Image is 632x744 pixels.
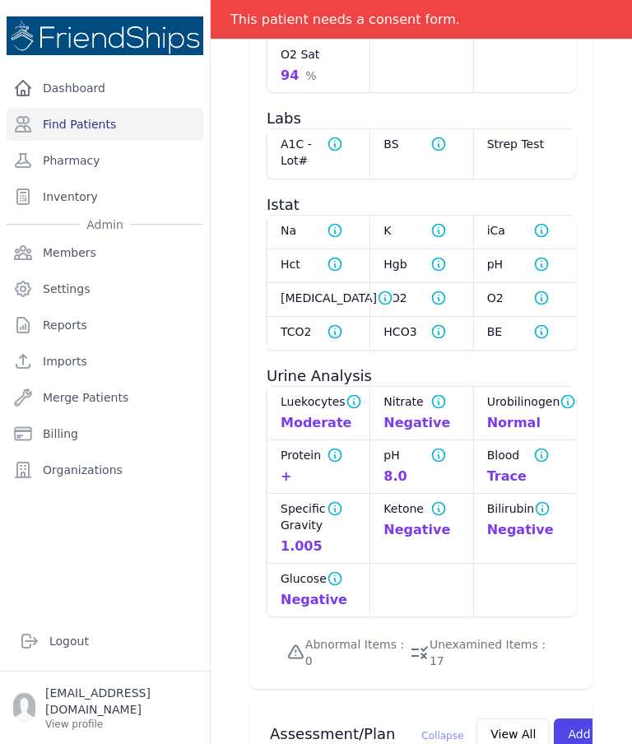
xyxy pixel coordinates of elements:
[383,290,459,306] dt: PO2
[281,46,356,63] dt: O2 Sat
[281,136,356,169] dt: A1C - Lot#
[7,72,203,105] a: Dashboard
[45,685,197,718] p: [EMAIL_ADDRESS][DOMAIN_NAME]
[487,447,563,463] dt: Blood
[281,590,356,610] div: Negative
[430,636,556,669] p: Unexamined Items : 17
[487,323,563,340] dt: BE
[487,222,563,239] dt: iCa
[383,520,459,540] div: Negative
[281,413,356,433] div: Moderate
[487,256,563,272] dt: pH
[267,196,300,213] span: Istat
[383,323,459,340] dt: HCO3
[7,272,203,305] a: Settings
[487,500,563,517] dt: Bilirubin
[80,216,130,233] span: Admin
[7,144,203,177] a: Pharmacy
[487,290,563,306] dt: O2
[487,393,563,410] dt: Urobilinogen
[487,467,563,486] div: Trace
[383,222,459,239] dt: K
[7,417,203,450] a: Billing
[281,447,356,463] dt: Protein
[281,393,356,410] dt: Luekocytes
[7,180,203,213] a: Inventory
[421,730,463,742] span: Collapse
[267,367,372,384] span: Urine Analysis
[13,685,197,731] a: [EMAIL_ADDRESS][DOMAIN_NAME] View profile
[7,453,203,486] a: Organizations
[383,413,459,433] div: Negative
[383,393,459,410] dt: Nitrate
[45,718,197,731] p: View profile
[7,236,203,269] a: Members
[267,109,301,127] span: Labs
[487,520,563,540] div: Negative
[13,625,197,658] a: Logout
[281,323,356,340] dt: TCO2
[281,290,356,306] dt: [MEDICAL_DATA]
[7,309,203,342] a: Reports
[305,67,316,84] span: %
[281,66,356,86] div: 94
[7,108,203,141] a: Find Patients
[281,500,356,533] dt: Specific Gravity
[7,345,203,378] a: Imports
[7,16,203,55] img: Medical Missions EMR
[286,636,410,669] div: Abnormal Items : 0
[281,222,356,239] dt: Na
[281,467,356,486] div: +
[383,500,459,517] dt: Ketone
[7,381,203,414] a: Merge Patients
[281,570,356,587] dt: Glucose
[487,136,563,152] dt: Strep Test
[281,537,356,556] div: 1.005
[281,256,356,272] dt: Hct
[270,724,463,744] h3: Assessment/Plan
[410,643,430,663] i: rule
[383,467,459,486] div: 8.0
[487,413,563,433] div: Normal
[383,256,459,272] dt: Hgb
[383,136,459,152] dt: BS
[383,447,459,463] dt: pH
